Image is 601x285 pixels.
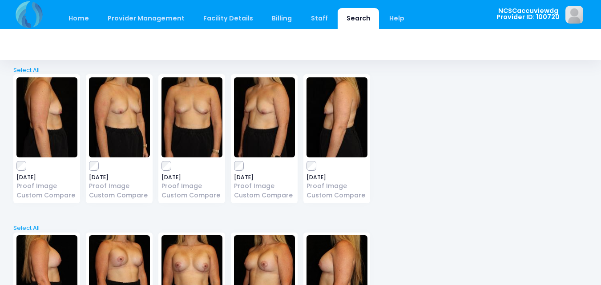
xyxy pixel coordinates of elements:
a: Custom Compare [307,191,367,200]
span: [DATE] [161,175,222,180]
a: Proof Image [161,181,222,191]
a: Proof Image [234,181,295,191]
a: Provider Management [99,8,193,29]
a: Custom Compare [161,191,222,200]
img: image [161,77,222,157]
a: Facility Details [195,8,262,29]
span: [DATE] [89,175,150,180]
span: [DATE] [234,175,295,180]
img: image [307,77,367,157]
a: Staff [302,8,336,29]
a: Billing [263,8,301,29]
a: Help [381,8,413,29]
span: [DATE] [307,175,367,180]
img: image [234,77,295,157]
a: Proof Image [16,181,77,191]
a: Custom Compare [89,191,150,200]
img: image [89,77,150,157]
a: Custom Compare [16,191,77,200]
a: Search [338,8,379,29]
a: Home [60,8,97,29]
a: Select All [11,66,591,75]
img: image [565,6,583,24]
span: NCSCaccuviewdg Provider ID: 100720 [496,8,560,20]
span: [DATE] [16,175,77,180]
a: Custom Compare [234,191,295,200]
a: Select All [11,224,591,233]
a: Proof Image [89,181,150,191]
a: Proof Image [307,181,367,191]
img: image [16,77,77,157]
